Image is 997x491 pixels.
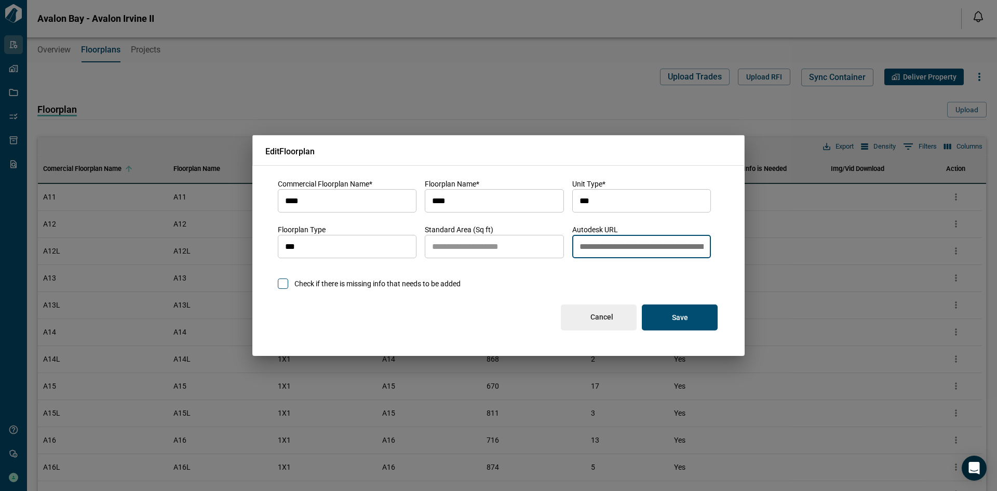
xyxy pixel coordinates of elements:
p: Area required* [432,260,556,270]
span: Standard Area (Sq ft) [425,225,493,234]
div: search [425,189,563,213]
div: search [278,235,416,258]
div: autodesk_url [572,235,711,258]
span: Floorplan Type [278,225,326,234]
p: Cancel [590,312,613,322]
button: Save [642,304,718,330]
p: Unit type required* [580,214,704,224]
span: Floorplan Name* [425,180,479,188]
div: search [572,189,711,213]
button: Cancel [561,304,637,330]
span: Check if there is missing info that needs to be added [294,278,461,289]
p: Floorplan name exists [432,214,556,224]
span: Unit Type* [572,180,605,188]
span: Autodesk URL [572,225,618,234]
p: Commercial floorplan name required* [285,214,409,224]
p: Save [672,313,688,322]
span: Commercial Floorplan Name* [278,180,372,188]
div: search [425,235,563,258]
div: Open Intercom Messenger [962,456,987,481]
div: search [278,189,416,213]
h2: Edit Floorplan [252,135,745,166]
